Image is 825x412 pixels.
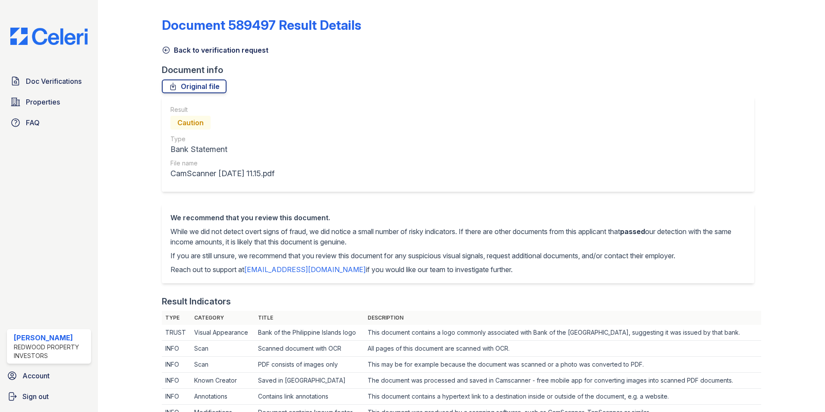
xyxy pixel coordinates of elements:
td: Scan [191,357,255,373]
span: Properties [26,97,60,107]
span: Doc Verifications [26,76,82,86]
div: Bank Statement [170,143,274,155]
td: This document contains a hypertext link to a destination inside or outside of the document, e.g. ... [364,389,761,405]
td: The document was processed and saved in Camscanner - free mobile app for converting images into s... [364,373,761,389]
a: Account [3,367,94,384]
td: INFO [162,341,191,357]
th: Description [364,311,761,325]
div: Result Indicators [162,295,231,307]
a: Doc Verifications [7,73,91,90]
p: While we did not detect overt signs of fraud, we did notice a small number of risky indicators. I... [170,226,746,247]
a: FAQ [7,114,91,131]
a: Document 589497 Result Details [162,17,361,33]
span: FAQ [26,117,40,128]
div: File name [170,159,274,168]
td: INFO [162,373,191,389]
span: Sign out [22,391,49,402]
th: Title [255,311,364,325]
p: Reach out to support at if you would like our team to investigate further. [170,264,746,275]
td: This document contains a logo commonly associated with Bank of the [GEOGRAPHIC_DATA], suggesting ... [364,325,761,341]
a: Properties [7,93,91,111]
a: Back to verification request [162,45,268,55]
div: Redwood Property Investors [14,343,88,360]
img: CE_Logo_Blue-a8612792a0a2168367f1c8372b55b34899dd931a85d93a1a3d3e32e68fde9ad4.png [3,28,94,45]
p: If you are still unsure, we recommend that you review this document for any suspicious visual sig... [170,250,746,261]
th: Category [191,311,255,325]
div: We recommend that you review this document. [170,212,746,223]
td: Saved in [GEOGRAPHIC_DATA] [255,373,364,389]
td: INFO [162,389,191,405]
th: Type [162,311,191,325]
td: Annotations [191,389,255,405]
a: [EMAIL_ADDRESS][DOMAIN_NAME] [244,265,366,274]
td: This may be for example because the document was scanned or a photo was converted to PDF. [364,357,761,373]
td: Known Creator [191,373,255,389]
td: Contains link annotations [255,389,364,405]
div: Result [170,105,274,114]
div: Document info [162,64,761,76]
td: Bank of the Philippine Islands logo [255,325,364,341]
span: passed [620,227,645,236]
div: Caution [170,116,211,130]
td: PDF consists of images only [255,357,364,373]
td: INFO [162,357,191,373]
td: TRUST [162,325,191,341]
div: [PERSON_NAME] [14,333,88,343]
td: Visual Appearance [191,325,255,341]
div: Type [170,135,274,143]
a: Original file [162,79,227,93]
a: Sign out [3,388,94,405]
div: CamScanner [DATE] 11.15.pdf [170,168,274,180]
span: Account [22,371,50,381]
td: All pages of this document are scanned with OCR. [364,341,761,357]
td: Scan [191,341,255,357]
td: Scanned document with OCR [255,341,364,357]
